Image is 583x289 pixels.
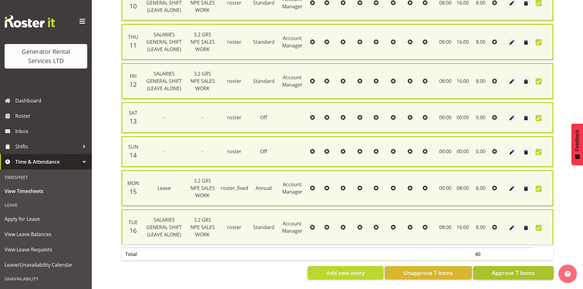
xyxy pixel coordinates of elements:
[282,181,303,195] span: Account Manager
[436,209,454,244] td: 08:00
[251,63,277,99] td: Standard
[327,269,364,277] span: Add new entry
[163,114,165,121] span: -
[436,24,454,60] td: 08:00
[190,177,215,199] span: 3.2 GRS NPE SALES WORK
[129,151,137,159] span: 14
[5,230,87,239] span: View Leave Balances
[251,209,277,244] td: Standard
[565,271,571,277] img: help-xxl-2.png
[129,117,137,125] span: 13
[471,170,490,206] td: 8.00
[2,242,90,257] a: View Leave Requests
[227,148,241,155] span: roster
[15,127,89,136] span: Inbox
[2,183,90,199] a: View Timesheets
[5,15,55,28] img: Rosterit website logo
[454,63,471,99] td: 16:00
[454,24,471,60] td: 16:00
[471,24,490,60] td: 8.00
[2,211,90,227] a: Apply for Leave
[574,130,580,151] span: Feedback
[129,187,137,196] span: 15
[190,31,215,53] span: 3.2 GRS NPE SALES WORK
[471,102,490,133] td: 0.00
[15,96,89,105] span: Dashboard
[146,31,182,53] span: SALARIES GENERAL SHIFT (LEAVE ALONE)
[251,136,277,167] td: Off
[130,73,136,80] span: Fri
[251,102,277,133] td: Off
[2,227,90,242] a: View Leave Balances
[221,185,248,191] span: roster_fixed
[127,180,139,187] span: Mon
[15,142,80,151] span: Shifts
[129,109,137,116] span: Sat
[436,102,454,133] td: 00:00
[121,247,141,260] th: Total
[202,148,203,155] span: -
[282,35,303,49] span: Account Manager
[454,136,471,167] td: 00:00
[454,209,471,244] td: 16:00
[471,209,490,244] td: 8.00
[454,102,471,133] td: 00:00
[5,214,87,224] span: Apply for Leave
[227,39,241,45] span: roster
[190,217,215,238] span: 3.2 GRS NPE SALES WORK
[5,260,87,269] span: Leave/Unavailability Calendar
[190,70,215,92] span: 3.2 GRS NPE SALES WORK
[251,170,277,206] td: Annual
[146,217,182,238] span: SALARIES GENERAL SHIFT (LEAVE ALONE)
[128,143,138,150] span: Sun
[5,187,87,196] span: View Timesheets
[2,257,90,272] a: Leave/Unavailability Calendar
[202,114,203,121] span: -
[385,266,472,280] button: Unapprove 7 Items
[471,63,490,99] td: 8.00
[492,269,535,277] span: Approve 7 Items
[129,41,137,50] span: 11
[15,157,80,166] span: Time & Attendance
[2,199,90,211] div: Leave
[571,124,583,165] button: Feedback - Show survey
[227,114,241,121] span: roster
[129,219,138,226] span: Tue
[146,70,182,92] span: SALARIES GENERAL SHIFT (LEAVE ALONE)
[227,224,241,231] span: roster
[471,247,490,260] th: 40
[15,111,89,120] span: Roster
[163,148,165,155] span: -
[471,136,490,167] td: 0.00
[251,24,277,60] td: Standard
[129,226,137,235] span: 16
[227,78,241,84] span: roster
[436,170,454,206] td: 00:00
[308,266,383,280] button: Add new entry
[158,185,171,191] span: Leave
[129,2,137,10] span: 10
[282,74,303,88] span: Account Manager
[473,266,554,280] button: Approve 7 Items
[129,80,137,89] span: 12
[282,220,303,234] span: Account Manager
[436,136,454,167] td: 00:00
[403,269,453,277] span: Unapprove 7 Items
[2,171,90,183] div: Timesheet
[2,272,90,285] div: Unavailability
[5,245,87,254] span: View Leave Requests
[454,170,471,206] td: 08:00
[436,63,454,99] td: 08:00
[11,47,81,65] div: Generator Rental Services LTD
[128,34,138,40] span: Thu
